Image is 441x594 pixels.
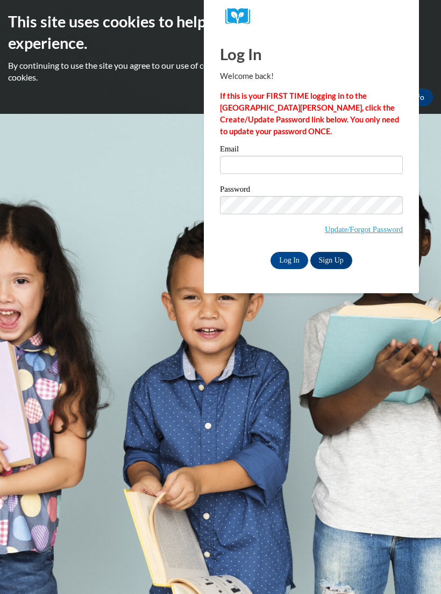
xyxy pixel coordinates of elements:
h1: Log In [220,43,403,65]
h2: This site uses cookies to help improve your learning experience. [8,11,433,54]
a: Sign Up [310,252,352,269]
p: By continuing to use the site you agree to our use of cookies. Use the ‘More info’ button to read... [8,60,433,83]
img: Logo brand [225,8,258,25]
label: Password [220,185,403,196]
label: Email [220,145,403,156]
input: Log In [271,252,308,269]
p: Welcome back! [220,70,403,82]
a: Update/Forgot Password [325,225,403,234]
strong: If this is your FIRST TIME logging in to the [GEOGRAPHIC_DATA][PERSON_NAME], click the Create/Upd... [220,91,399,136]
a: COX Campus [225,8,397,25]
